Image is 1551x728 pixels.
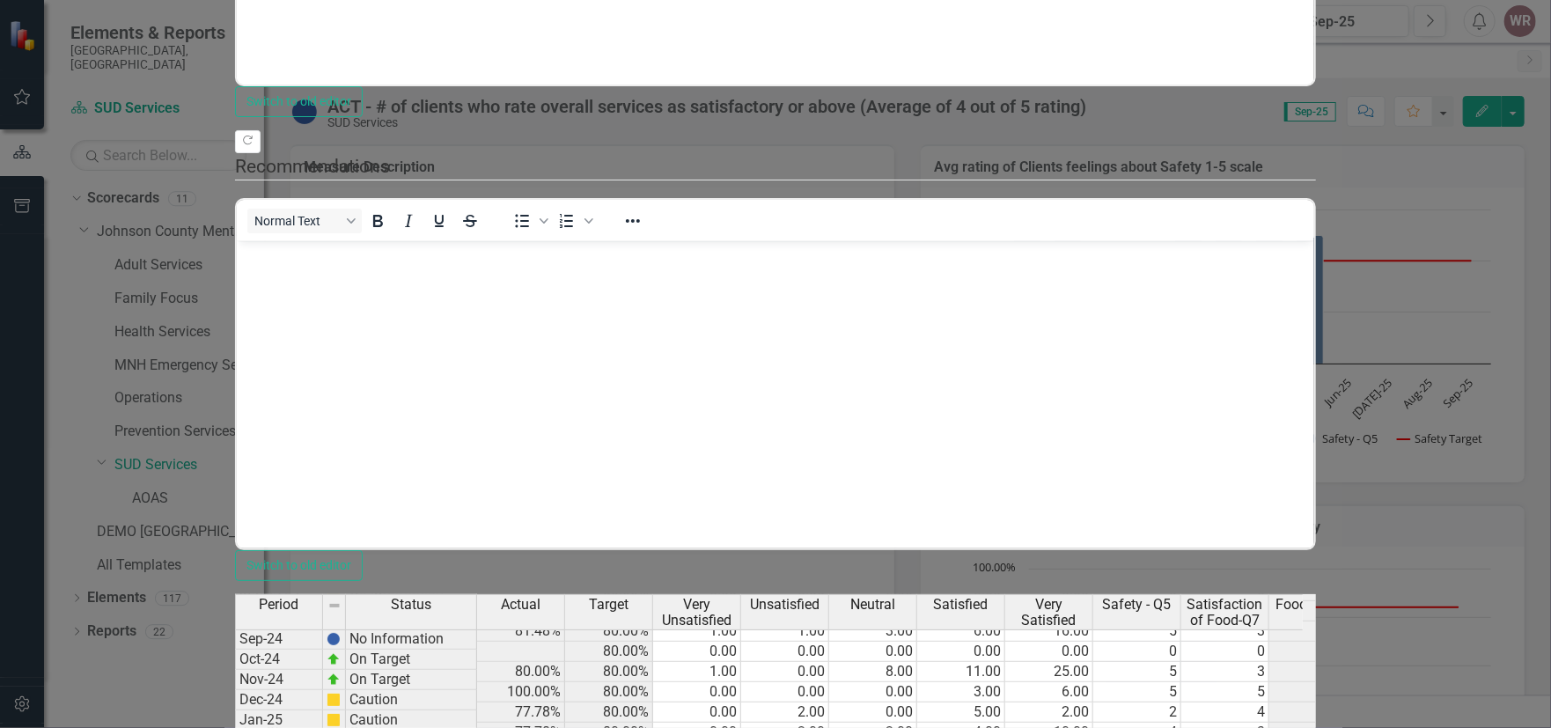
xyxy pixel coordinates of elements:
[657,597,737,628] span: Very Unsatisfied
[1269,621,1357,642] td: 3
[1269,662,1357,682] td: 3
[507,209,551,233] div: Bullet list
[1103,597,1172,613] span: Safety - Q5
[1185,597,1265,628] span: Satisfaction of Food-Q7
[455,209,485,233] button: Strikethrough
[1269,601,1357,621] td: 3
[565,662,653,682] td: 80.00%
[346,629,477,650] td: No Information
[552,209,596,233] div: Numbered list
[917,642,1005,662] td: 0.00
[477,702,565,723] td: 77.78%
[327,652,341,666] img: zOikAAAAAElFTkSuQmCC
[235,629,323,650] td: Sep-24
[741,702,829,723] td: 2.00
[750,597,820,613] span: Unsatisfied
[501,597,540,613] span: Actual
[589,597,628,613] span: Target
[1181,642,1269,662] td: 0
[477,662,565,682] td: 80.00%
[391,597,431,613] span: Status
[235,153,1316,180] legend: Recommendations
[565,642,653,662] td: 80.00%
[829,662,917,682] td: 8.00
[235,670,323,690] td: Nov-24
[346,650,477,670] td: On Target
[1005,642,1093,662] td: 0.00
[1005,702,1093,723] td: 2.00
[346,670,477,690] td: On Target
[477,682,565,702] td: 100.00%
[741,662,829,682] td: 0.00
[235,550,363,581] button: Switch to old editor
[1181,662,1269,682] td: 3
[235,86,363,117] button: Switch to old editor
[247,209,362,233] button: Block Normal Text
[346,690,477,710] td: Caution
[1269,642,1357,662] td: 3
[1005,682,1093,702] td: 6.00
[1005,662,1093,682] td: 25.00
[1093,642,1181,662] td: 0
[653,642,741,662] td: 0.00
[653,702,741,723] td: 0.00
[327,632,341,646] img: BgCOk07PiH71IgAAAABJRU5ErkJggg==
[565,702,653,723] td: 80.00%
[327,693,341,707] img: cBAA0RP0Y6D5n+AAAAAElFTkSuQmCC
[424,209,454,233] button: Underline
[327,599,342,613] img: 8DAGhfEEPCf229AAAAAElFTkSuQmCC
[327,713,341,727] img: cBAA0RP0Y6D5n+AAAAAElFTkSuQmCC
[1181,682,1269,702] td: 5
[327,673,341,687] img: zOikAAAAAElFTkSuQmCC
[917,702,1005,723] td: 5.00
[653,682,741,702] td: 0.00
[1181,702,1269,723] td: 4
[235,650,323,670] td: Oct-24
[741,682,829,702] td: 0.00
[1093,682,1181,702] td: 5
[565,682,653,702] td: 80.00%
[917,662,1005,682] td: 11.00
[1269,702,1357,723] td: 3
[618,209,648,233] button: Reveal or hide additional toolbar items
[829,642,917,662] td: 0.00
[254,214,341,228] span: Normal Text
[393,209,423,233] button: Italic
[829,682,917,702] td: 0.00
[1093,702,1181,723] td: 2
[1009,597,1089,628] span: Very Satisfied
[741,642,829,662] td: 0.00
[917,682,1005,702] td: 3.00
[850,597,895,613] span: Neutral
[934,597,989,613] span: Satisfied
[1275,597,1350,613] span: Food Target
[1269,682,1357,702] td: 3
[235,690,323,710] td: Dec-24
[260,597,299,613] span: Period
[829,702,917,723] td: 0.00
[237,241,1314,548] iframe: Rich Text Area
[1093,662,1181,682] td: 5
[653,662,741,682] td: 1.00
[363,209,393,233] button: Bold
